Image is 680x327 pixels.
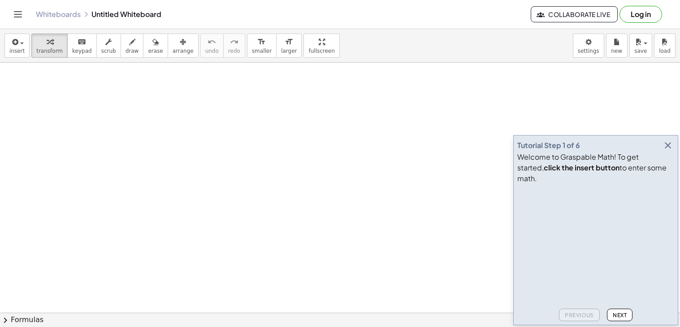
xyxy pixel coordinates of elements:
[611,48,622,54] span: new
[285,37,293,47] i: format_size
[517,140,580,151] div: Tutorial Step 1 of 6
[31,34,68,58] button: transform
[276,34,302,58] button: format_sizelarger
[36,48,63,54] span: transform
[4,34,30,58] button: insert
[629,34,652,58] button: save
[96,34,121,58] button: scrub
[168,34,199,58] button: arrange
[121,34,144,58] button: draw
[67,34,97,58] button: keyboardkeypad
[126,48,139,54] span: draw
[573,34,604,58] button: settings
[173,48,194,54] span: arrange
[654,34,676,58] button: load
[303,34,339,58] button: fullscreen
[544,163,619,172] b: click the insert button
[228,48,240,54] span: redo
[613,312,627,319] span: Next
[578,48,599,54] span: settings
[281,48,297,54] span: larger
[517,152,674,184] div: Welcome to Graspable Math! To get started, to enter some math.
[659,48,671,54] span: load
[634,48,647,54] span: save
[538,10,610,18] span: Collaborate Live
[9,48,25,54] span: insert
[36,10,81,19] a: Whiteboards
[619,6,662,23] button: Log in
[531,6,618,22] button: Collaborate Live
[257,37,266,47] i: format_size
[607,309,632,321] button: Next
[230,37,238,47] i: redo
[200,34,224,58] button: undoundo
[247,34,277,58] button: format_sizesmaller
[606,34,628,58] button: new
[252,48,272,54] span: smaller
[208,37,216,47] i: undo
[72,48,92,54] span: keypad
[78,37,86,47] i: keyboard
[148,48,163,54] span: erase
[223,34,245,58] button: redoredo
[205,48,219,54] span: undo
[11,7,25,21] button: Toggle navigation
[308,48,334,54] span: fullscreen
[101,48,116,54] span: scrub
[143,34,168,58] button: erase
